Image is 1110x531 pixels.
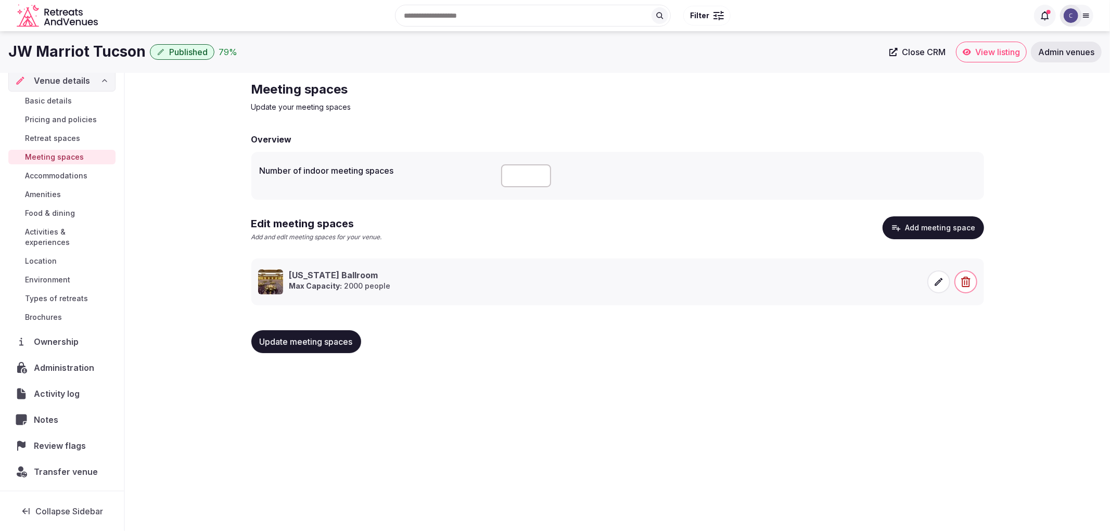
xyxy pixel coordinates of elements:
[25,208,75,218] span: Food & dining
[8,409,116,431] a: Notes
[150,44,214,60] button: Published
[289,281,342,290] strong: Max Capacity:
[1064,8,1078,23] img: Catherine Mesina
[219,46,237,58] button: 79%
[34,465,98,478] span: Transfer venue
[1031,42,1102,62] a: Admin venues
[8,131,116,146] a: Retreat spaces
[25,256,57,266] span: Location
[902,47,946,57] span: Close CRM
[8,331,116,353] a: Ownership
[683,6,731,25] button: Filter
[260,166,493,175] label: Number of indoor meeting spaces
[251,330,361,353] button: Update meeting spaces
[260,336,353,347] span: Update meeting spaces
[251,81,601,98] h2: Meeting spaces
[251,233,382,242] p: Add and edit meeting spaces for your venue.
[8,94,116,108] a: Basic details
[34,439,90,452] span: Review flags
[690,10,709,21] span: Filter
[8,187,116,202] a: Amenities
[8,435,116,457] a: Review flags
[8,42,146,62] h1: JW Marriot Tucson
[34,413,62,426] span: Notes
[8,461,116,483] button: Transfer venue
[8,150,116,164] a: Meeting spaces
[8,500,116,523] button: Collapse Sidebar
[169,47,208,57] span: Published
[34,335,83,348] span: Ownership
[8,254,116,268] a: Location
[34,387,84,400] span: Activity log
[975,47,1020,57] span: View listing
[8,206,116,221] a: Food & dining
[251,133,292,146] h2: Overview
[25,96,72,106] span: Basic details
[219,46,237,58] div: 79 %
[289,281,391,291] p: 2000 people
[8,169,116,183] a: Accommodations
[956,42,1027,62] a: View listing
[8,357,116,379] a: Administration
[17,4,100,28] a: Visit the homepage
[25,227,111,248] span: Activities & experiences
[258,269,283,294] img: Arizona Ballroom
[25,189,61,200] span: Amenities
[1038,47,1094,57] span: Admin venues
[289,269,391,281] h3: [US_STATE] Ballroom
[8,225,116,250] a: Activities & experiences
[25,171,87,181] span: Accommodations
[8,112,116,127] a: Pricing and policies
[25,275,70,285] span: Environment
[35,506,103,516] span: Collapse Sidebar
[25,293,88,304] span: Types of retreats
[251,216,382,231] h2: Edit meeting spaces
[8,383,116,405] a: Activity log
[25,114,97,125] span: Pricing and policies
[883,42,952,62] a: Close CRM
[17,4,100,28] svg: Retreats and Venues company logo
[8,273,116,287] a: Environment
[34,361,98,374] span: Administration
[8,291,116,306] a: Types of retreats
[883,216,984,239] button: Add meeting space
[25,152,84,162] span: Meeting spaces
[25,133,80,144] span: Retreat spaces
[251,102,601,112] p: Update your meeting spaces
[34,74,90,87] span: Venue details
[8,310,116,325] a: Brochures
[25,312,62,322] span: Brochures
